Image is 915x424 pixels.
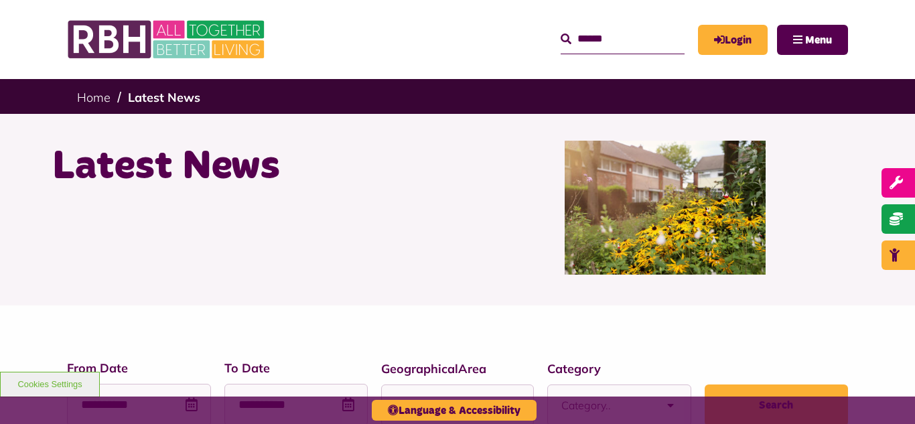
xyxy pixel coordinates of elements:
a: Latest News [128,90,200,105]
iframe: Netcall Web Assistant for live chat [855,364,915,424]
span: Menu [805,35,832,46]
img: SAZ MEDIA RBH HOUSING4 [565,141,766,275]
h1: Latest News [52,141,447,193]
input: Search [561,25,685,54]
label: To Date [224,359,368,377]
button: Language & Accessibility [372,400,537,421]
label: Category [547,360,691,378]
img: RBH [67,13,268,66]
label: GeographicalArea [381,360,534,378]
label: From Date [67,359,211,377]
a: MyRBH [698,25,768,55]
a: Home [77,90,111,105]
button: Navigation [777,25,848,55]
